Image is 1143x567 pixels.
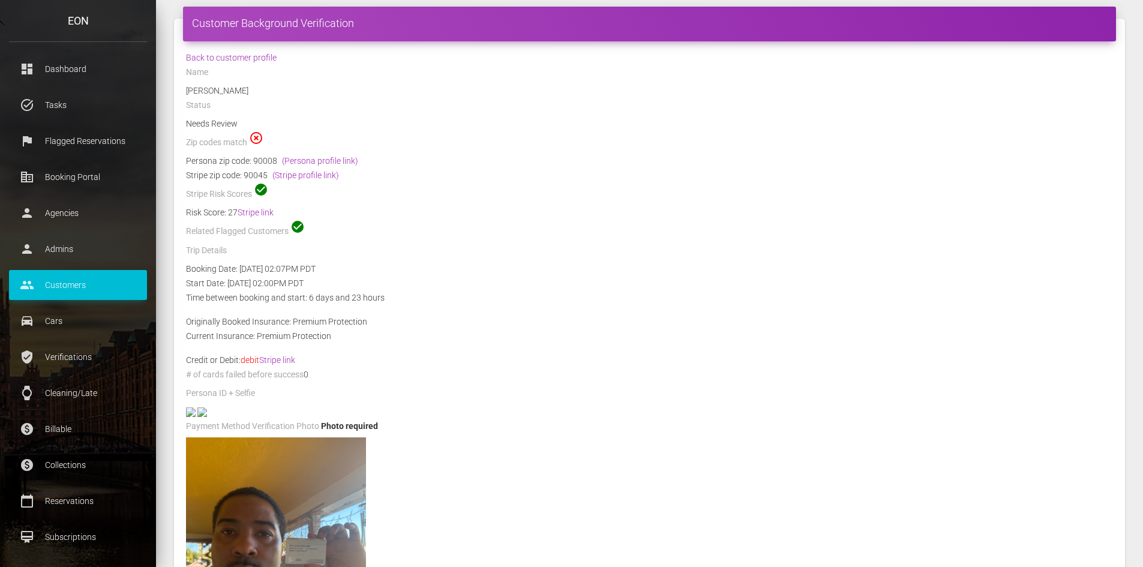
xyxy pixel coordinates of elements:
a: calendar_today Reservations [9,486,147,516]
label: Zip codes match [186,137,247,149]
label: Stripe Risk Scores [186,188,252,200]
span: highlight_off [249,131,263,145]
span: check_circle [254,182,268,197]
div: Current Insurance: Premium Protection [177,329,1122,343]
a: Stripe link [238,208,274,217]
label: Persona ID + Selfie [186,388,255,400]
p: Subscriptions [18,528,138,546]
span: debit [241,355,295,365]
img: cadd5e-legacy-shared-us-central1%2Fselfiefile%2Fimage%2F953447673%2Fshrine_processed%2F37d17f127e... [197,407,207,417]
p: Admins [18,240,138,258]
a: card_membership Subscriptions [9,522,147,552]
a: (Stripe profile link) [272,170,339,180]
a: paid Collections [9,450,147,480]
a: person Agencies [9,198,147,228]
label: Status [186,100,211,112]
div: Booking Date: [DATE] 02:07PM PDT [177,262,1122,276]
p: Customers [18,276,138,294]
a: people Customers [9,270,147,300]
div: 0 [177,367,1122,386]
div: Originally Booked Insurance: Premium Protection [177,314,1122,329]
p: Verifications [18,348,138,366]
a: paid Billable [9,414,147,444]
p: Agencies [18,204,138,222]
a: corporate_fare Booking Portal [9,162,147,192]
p: Cleaning/Late [18,384,138,402]
label: Related Flagged Customers [186,226,289,238]
p: Cars [18,312,138,330]
a: task_alt Tasks [9,90,147,120]
div: Needs Review [177,116,1122,131]
label: # of cards failed before success [186,369,304,381]
a: dashboard Dashboard [9,54,147,84]
div: Risk Score: 27 [186,205,1113,220]
p: Collections [18,456,138,474]
a: flag Flagged Reservations [9,126,147,156]
div: [PERSON_NAME] [177,83,1122,98]
a: watch Cleaning/Late [9,378,147,408]
p: Billable [18,420,138,438]
a: drive_eta Cars [9,306,147,336]
span: check_circle [290,220,305,234]
div: Credit or Debit: [177,353,1122,367]
a: verified_user Verifications [9,342,147,372]
div: Stripe zip code: 90045 [186,168,1113,182]
div: Start Date: [DATE] 02:00PM PDT [177,276,1122,290]
p: Tasks [18,96,138,114]
a: person Admins [9,234,147,264]
p: Flagged Reservations [18,132,138,150]
a: Back to customer profile [186,53,277,62]
a: Stripe link [259,355,295,365]
a: (Persona profile link) [282,156,358,166]
p: Booking Portal [18,168,138,186]
h4: Customer Background Verification [192,16,1107,31]
p: Reservations [18,492,138,510]
label: Name [186,67,208,79]
div: Persona zip code: 90008 [186,154,1113,168]
label: Trip Details [186,245,227,257]
div: Time between booking and start: 6 days and 23 hours [177,290,1122,305]
p: Dashboard [18,60,138,78]
span: Photo required [321,421,378,431]
img: negative-dl-front-photo.jpg [186,407,196,417]
label: Payment Method Verification Photo [186,421,319,433]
